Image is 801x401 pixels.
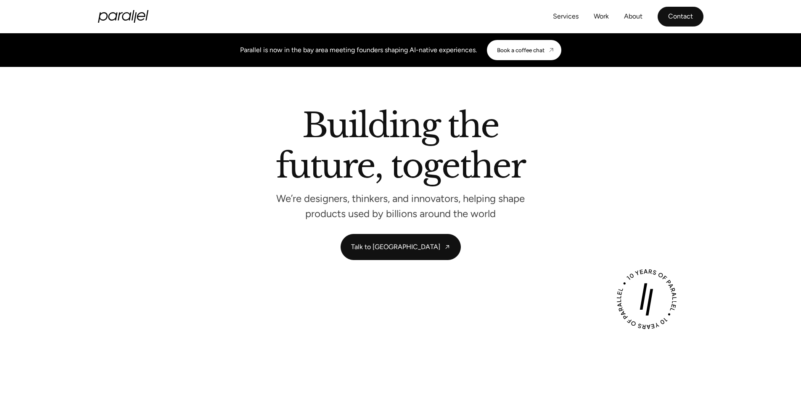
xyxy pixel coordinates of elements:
[497,47,545,53] div: Book a coffee chat
[487,40,561,60] a: Book a coffee chat
[658,7,703,27] a: Contact
[624,11,642,23] a: About
[553,11,579,23] a: Services
[275,195,527,217] p: We’re designers, thinkers, and innovators, helping shape products used by billions around the world
[594,11,609,23] a: Work
[548,47,555,53] img: CTA arrow image
[98,10,148,23] a: home
[276,109,525,186] h2: Building the future, together
[240,45,477,55] div: Parallel is now in the bay area meeting founders shaping AI-native experiences.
